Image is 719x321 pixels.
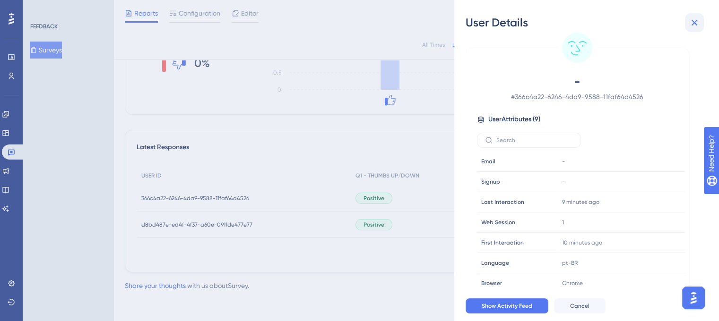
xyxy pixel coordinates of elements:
time: 10 minutes ago [562,239,602,246]
div: User Details [466,15,708,30]
span: # 366c4a22-6246-4da9-9588-11faf64d4526 [494,91,660,102]
span: Last Interaction [481,198,524,206]
span: pt-BR [562,259,578,267]
span: User Attributes ( 9 ) [488,114,540,125]
input: Search [496,137,573,144]
span: Signup [481,178,500,186]
button: Show Activity Feed [466,298,548,313]
span: Language [481,259,509,267]
iframe: UserGuiding AI Assistant Launcher [679,284,708,312]
span: - [562,158,565,165]
span: 1 [562,219,564,226]
span: Chrome [562,279,583,287]
span: - [494,74,660,89]
span: Show Activity Feed [482,302,532,310]
span: Browser [481,279,502,287]
span: - [562,178,565,186]
span: Cancel [570,302,589,310]
button: Cancel [554,298,606,313]
span: First Interaction [481,239,524,246]
span: Email [481,158,495,165]
time: 9 minutes ago [562,199,599,205]
span: Web Session [481,219,515,226]
span: Need Help? [22,2,59,14]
